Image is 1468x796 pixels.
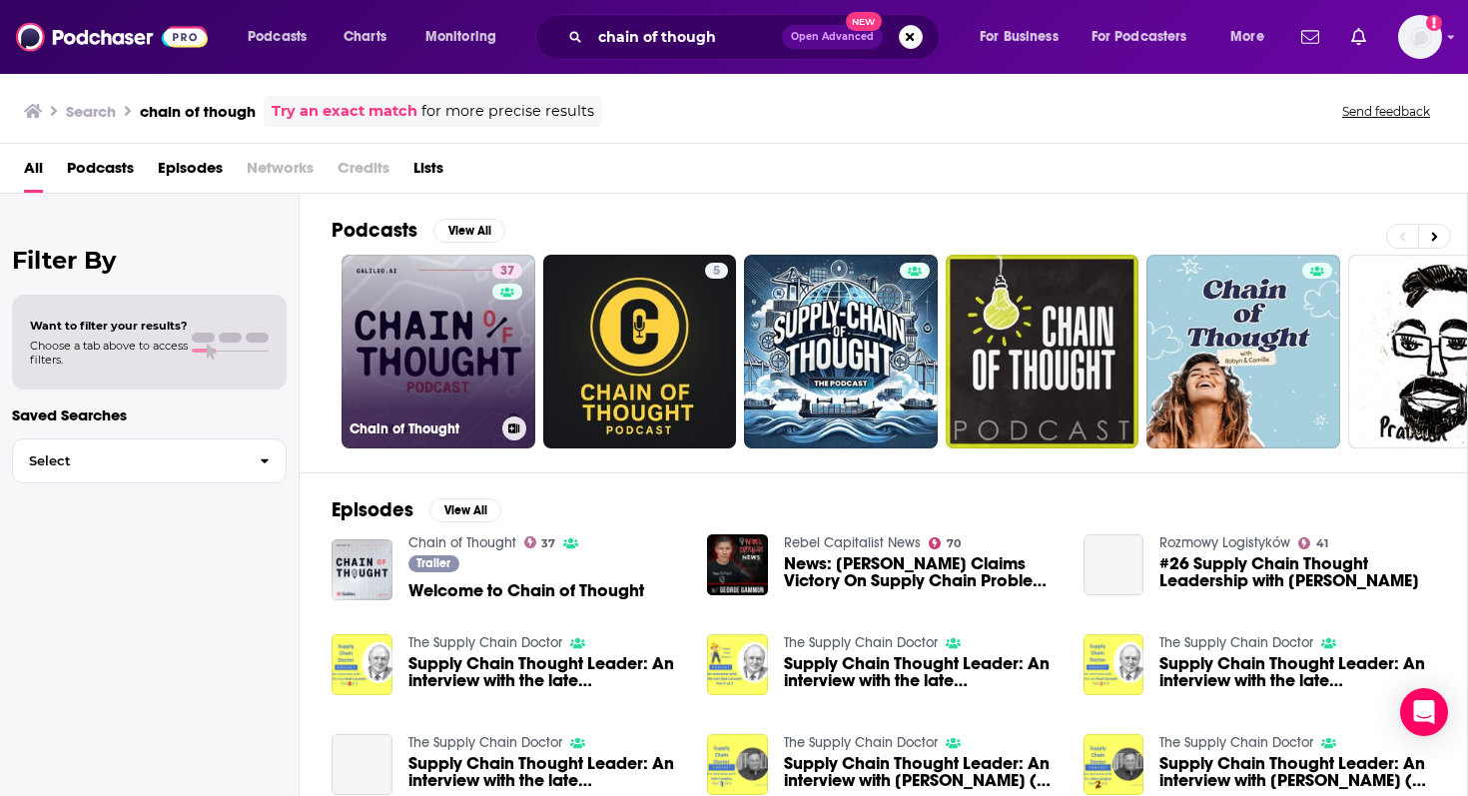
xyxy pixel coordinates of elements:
[408,534,516,551] a: Chain of Thought
[929,537,961,549] a: 70
[713,262,720,282] span: 5
[1316,539,1328,548] span: 41
[543,255,737,448] a: 5
[1398,15,1442,59] img: User Profile
[248,23,307,51] span: Podcasts
[66,102,116,121] h3: Search
[408,655,684,689] span: Supply Chain Thought Leader: An interview with the late [PERSON_NAME] (3 of 4)
[1298,537,1328,549] a: 41
[1400,688,1448,736] div: Open Intercom Messenger
[784,655,1060,689] span: Supply Chain Thought Leader: An interview with the late [PERSON_NAME] (1 of 4)
[554,14,959,60] div: Search podcasts, credits, & more...
[980,23,1059,51] span: For Business
[1084,534,1144,595] a: #26 Supply Chain Thought Leadership with Jim Tompkins
[433,219,505,243] button: View All
[30,319,188,333] span: Want to filter your results?
[1092,23,1187,51] span: For Podcasters
[707,534,768,595] img: News: Biden Claims Victory On Supply Chain Problems (Even Though They're Worse)
[332,218,417,243] h2: Podcasts
[332,634,392,695] img: Supply Chain Thought Leader: An interview with the late Bud LaLonde (3 of 4)
[1084,634,1144,695] img: Supply Chain Thought Leader: An interview with the late Bud LaLonde (2 of 4)
[413,152,443,193] a: Lists
[408,734,562,751] a: The Supply Chain Doctor
[784,534,921,551] a: Rebel Capitalist News
[966,21,1084,53] button: open menu
[140,102,256,121] h3: chain of though
[1159,755,1435,789] a: Supply Chain Thought Leader: An interview with John Langley, Jr. (2 of 4)
[12,438,287,483] button: Select
[408,582,644,599] a: Welcome to Chain of Thought
[791,32,874,42] span: Open Advanced
[500,262,514,282] span: 37
[846,12,882,31] span: New
[338,152,389,193] span: Credits
[12,246,287,275] h2: Filter By
[24,152,43,193] a: All
[13,454,244,467] span: Select
[342,255,535,448] a: 37Chain of Thought
[234,21,333,53] button: open menu
[408,634,562,651] a: The Supply Chain Doctor
[784,555,1060,589] span: News: [PERSON_NAME] Claims Victory On Supply Chain Problems (Even Though They're Worse)
[1336,103,1436,120] button: Send feedback
[272,100,417,123] a: Try an exact match
[1159,634,1313,651] a: The Supply Chain Doctor
[344,23,386,51] span: Charts
[332,539,392,600] img: Welcome to Chain of Thought
[784,634,938,651] a: The Supply Chain Doctor
[707,734,768,795] img: Supply Chain Thought Leader: An interview with John Langley, Jr. (1 of 4)
[332,497,413,522] h2: Episodes
[30,339,188,367] span: Choose a tab above to access filters.
[707,634,768,695] a: Supply Chain Thought Leader: An interview with the late Bud LaLonde (1 of 4)
[782,25,883,49] button: Open AdvancedNew
[350,420,494,437] h3: Chain of Thought
[590,21,782,53] input: Search podcasts, credits, & more...
[67,152,134,193] a: Podcasts
[524,536,556,548] a: 37
[1398,15,1442,59] button: Show profile menu
[705,263,728,279] a: 5
[158,152,223,193] a: Episodes
[332,497,501,522] a: EpisodesView All
[784,755,1060,789] a: Supply Chain Thought Leader: An interview with John Langley, Jr. (1 of 4)
[1084,734,1144,795] img: Supply Chain Thought Leader: An interview with John Langley, Jr. (2 of 4)
[425,23,496,51] span: Monitoring
[492,263,522,279] a: 37
[1426,15,1442,31] svg: Add a profile image
[1159,755,1435,789] span: Supply Chain Thought Leader: An interview with [PERSON_NAME] (2 of 4)
[1159,655,1435,689] span: Supply Chain Thought Leader: An interview with the late [PERSON_NAME] (2 of 4)
[411,21,522,53] button: open menu
[541,539,555,548] span: 37
[1230,23,1264,51] span: More
[784,734,938,751] a: The Supply Chain Doctor
[408,655,684,689] a: Supply Chain Thought Leader: An interview with the late Bud LaLonde (3 of 4)
[784,755,1060,789] span: Supply Chain Thought Leader: An interview with [PERSON_NAME] (1 of 4)
[331,21,398,53] a: Charts
[784,655,1060,689] a: Supply Chain Thought Leader: An interview with the late Bud LaLonde (1 of 4)
[247,152,314,193] span: Networks
[1159,555,1435,589] a: #26 Supply Chain Thought Leadership with Jim Tompkins
[429,498,501,522] button: View All
[1159,734,1313,751] a: The Supply Chain Doctor
[16,18,208,56] img: Podchaser - Follow, Share and Rate Podcasts
[12,405,287,424] p: Saved Searches
[1079,21,1216,53] button: open menu
[416,557,450,569] span: Trailer
[408,755,684,789] a: Supply Chain Thought Leader: An interview with the late Bud LaLonde (4 of 4)
[1159,534,1290,551] a: Rozmowy Logistyków
[784,555,1060,589] a: News: Biden Claims Victory On Supply Chain Problems (Even Though They're Worse)
[1293,20,1327,54] a: Show notifications dropdown
[947,539,961,548] span: 70
[1159,555,1435,589] span: #26 Supply Chain Thought Leadership with [PERSON_NAME]
[1398,15,1442,59] span: Logged in as biancagorospe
